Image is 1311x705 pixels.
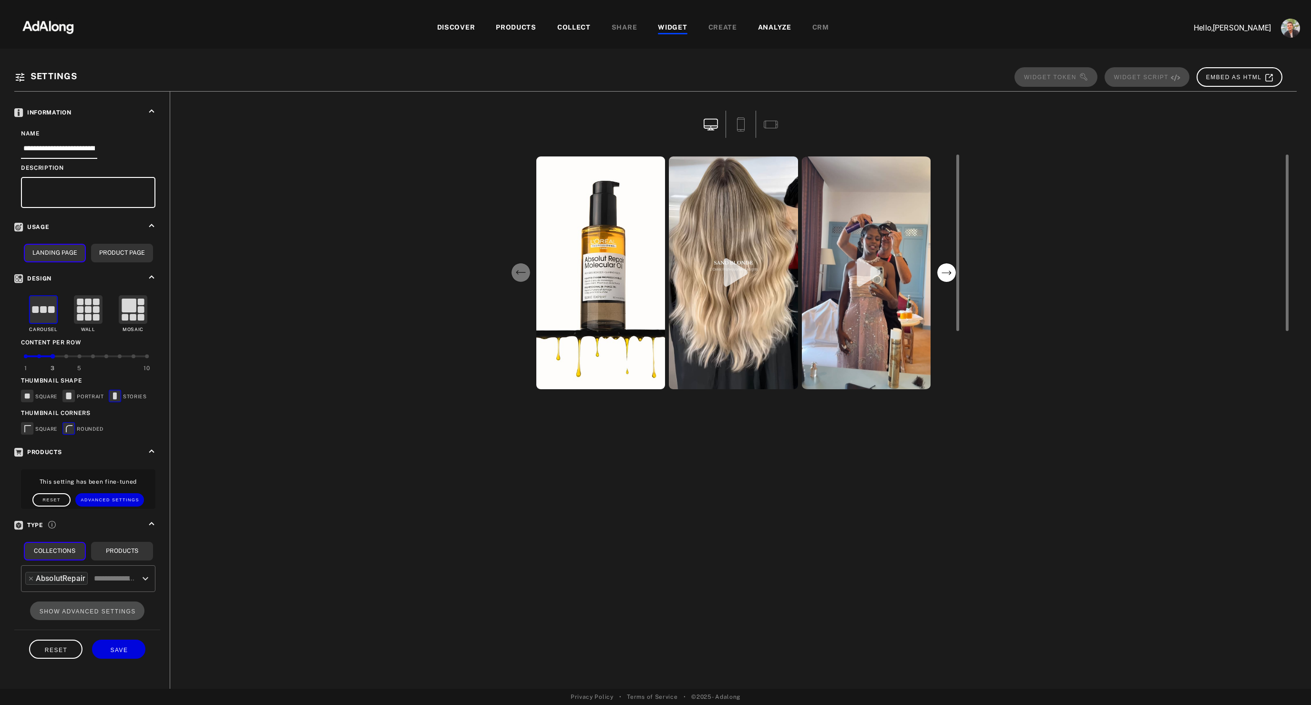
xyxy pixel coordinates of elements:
[146,106,157,116] i: keyboard_arrow_up
[75,493,144,507] button: Advanced Settings
[31,71,77,81] span: Settings
[1279,16,1302,40] button: Account settings
[14,275,51,282] span: Design
[146,220,157,231] i: keyboard_arrow_up
[21,129,155,138] div: Name
[36,573,85,584] div: AbsolutRepair
[6,12,90,41] img: 63233d7d88ed69de3c212112c67096b6.png
[48,519,56,529] span: Choose if your widget will display content based on collections or products
[14,522,43,529] span: Type
[691,693,740,701] span: © 2025 - Adalong
[110,647,128,653] span: SAVE
[21,338,155,347] div: Content per row
[758,22,791,34] div: ANALYZE
[62,422,103,436] div: ROUNDED
[937,263,956,282] svg: next
[708,22,737,34] div: CREATE
[139,572,152,585] button: Open
[571,693,614,701] a: Privacy Policy
[24,364,27,373] div: 1
[14,224,50,230] span: Usage
[511,263,531,282] svg: previous
[21,164,155,172] div: Description
[43,498,61,502] span: Reset
[437,22,475,34] div: DISCOVER
[557,22,591,34] div: COLLECT
[146,272,157,282] i: keyboard_arrow_up
[146,518,157,529] i: keyboard_arrow_up
[143,364,150,373] div: 10
[612,22,637,34] div: SHARE
[21,390,58,404] div: SQUARE
[29,640,82,658] button: RESET
[109,390,147,404] div: STORIES
[932,155,1065,391] div: open the preview of the instagram content created by undefined
[1105,67,1189,87] span: ⚠️ Please save or reset your changes to copy the script
[627,693,677,701] a: Terms of Service
[45,647,68,653] span: RESET
[92,640,145,658] button: SAVE
[77,364,82,373] div: 5
[1263,659,1311,705] iframe: Chat Widget
[684,693,686,701] span: •
[24,244,86,262] button: Landing Page
[21,422,58,436] div: SQUARE
[91,244,153,262] button: Product Page
[667,155,800,391] div: open the preview of the instagram content created by undefined
[81,498,139,502] span: Advanced Settings
[62,390,104,404] div: PORTRAIT
[14,109,72,116] span: Information
[51,364,55,373] div: 3
[1197,67,1282,87] button: EMBED AS HTML
[1206,74,1274,81] span: EMBED AS HTML
[24,542,86,560] button: Collections
[1176,22,1271,34] p: Hello, [PERSON_NAME]
[619,693,622,701] span: •
[32,493,71,507] button: Reset
[14,449,62,456] span: Products
[800,155,933,391] div: open the preview of the instagram content created by undefined
[496,22,536,34] div: PRODUCTS
[812,22,829,34] div: CRM
[30,601,145,620] button: SHOW ADVANCED SETTINGS
[1281,19,1300,38] img: ACg8ocLjEk1irI4XXb49MzUGwa4F_C3PpCyg-3CPbiuLEZrYEA=s96-c
[1014,67,1097,87] span: ⚠️ Please save or reset your changes to copy the token
[81,326,95,333] div: Wall
[534,155,667,391] div: open the preview of the instagram content created by undefined
[23,477,153,486] p: This setting has been fine-tuned
[21,376,155,385] div: Thumbnail Shape
[123,326,143,333] div: Mosaic
[21,409,155,417] div: Thumbnail Corners
[146,446,157,456] i: keyboard_arrow_up
[91,542,153,560] button: Products
[658,22,687,34] div: WIDGET
[29,326,58,333] div: Carousel
[40,608,136,615] span: SHOW ADVANCED SETTINGS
